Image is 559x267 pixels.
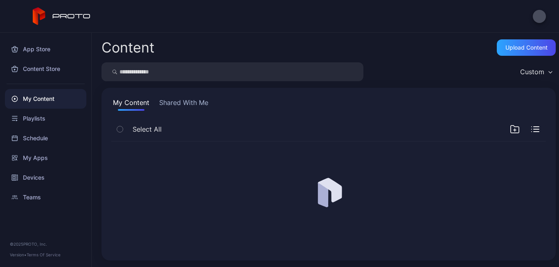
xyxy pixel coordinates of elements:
[5,128,86,148] a: Schedule
[10,241,81,247] div: © 2025 PROTO, Inc.
[505,44,548,51] div: Upload Content
[5,168,86,187] a: Devices
[5,89,86,109] a: My Content
[111,98,151,111] button: My Content
[497,39,556,56] button: Upload Content
[516,62,556,81] button: Custom
[133,124,162,134] span: Select All
[5,109,86,128] a: Playlists
[10,252,27,257] span: Version •
[158,98,210,111] button: Shared With Me
[520,68,544,76] div: Custom
[101,41,154,55] div: Content
[5,148,86,168] a: My Apps
[5,187,86,207] a: Teams
[5,39,86,59] a: App Store
[27,252,61,257] a: Terms Of Service
[5,59,86,79] a: Content Store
